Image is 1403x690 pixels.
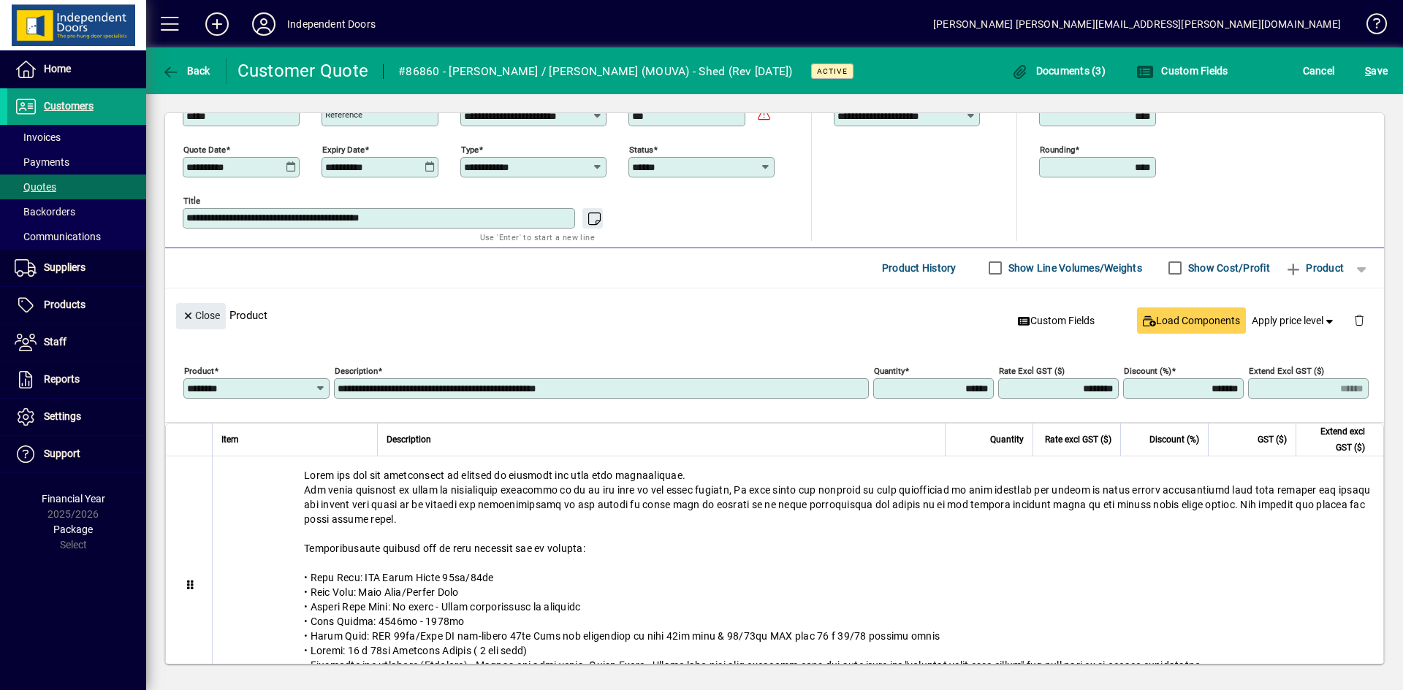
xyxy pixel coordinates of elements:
button: Close [176,303,226,329]
mat-label: Rate excl GST ($) [999,365,1065,375]
span: Extend excl GST ($) [1305,423,1365,456]
a: Quotes [7,175,146,199]
a: Invoices [7,125,146,150]
mat-label: Expiry date [322,144,365,154]
span: Backorders [15,206,75,218]
span: Item [221,432,239,448]
span: Active [817,66,848,76]
a: Reports [7,361,146,398]
span: Quantity [990,432,1024,448]
span: Products [44,299,85,310]
button: Delete [1342,303,1377,338]
button: Back [158,58,214,84]
div: Customer Quote [237,59,369,83]
button: Custom Fields [1012,307,1101,334]
div: [PERSON_NAME] [PERSON_NAME][EMAIL_ADDRESS][PERSON_NAME][DOMAIN_NAME] [933,12,1341,36]
span: Discount (%) [1149,432,1199,448]
mat-label: Rounding [1040,144,1075,154]
mat-label: Reference [325,110,362,120]
span: Cancel [1303,59,1335,83]
button: Save [1361,58,1391,84]
button: Product [1277,255,1351,281]
span: Back [161,65,210,77]
div: #86860 - [PERSON_NAME] / [PERSON_NAME] (MOUVA) - Shed (Rev [DATE]) [398,60,793,83]
mat-label: Extend excl GST ($) [1249,365,1324,375]
span: Suppliers [44,261,85,273]
div: Product [165,288,1384,342]
mat-label: Type [461,144,479,154]
button: Add [194,11,240,37]
a: Home [7,51,146,88]
div: Independent Doors [287,12,376,36]
span: Custom Fields [1136,65,1228,77]
button: Cancel [1299,58,1339,84]
span: Product History [882,256,957,280]
span: Rate excl GST ($) [1045,432,1111,448]
button: Load Components [1137,307,1246,334]
span: Home [44,63,71,74]
label: Show Line Volumes/Weights [1005,261,1142,275]
button: Documents (3) [1007,58,1109,84]
span: Communications [15,231,101,242]
span: Load Components [1143,313,1240,329]
a: Backorders [7,199,146,224]
mat-hint: Use 'Enter' to start a new line [480,229,595,245]
a: Settings [7,399,146,435]
mat-label: Status [629,144,653,154]
a: Support [7,436,146,472]
span: Settings [44,410,81,422]
a: Knowledge Base [1356,3,1385,50]
span: Package [53,524,93,535]
span: Close [182,304,220,328]
button: Product History [876,255,962,281]
span: S [1365,65,1371,77]
span: Payments [15,156,69,168]
mat-label: Title [183,195,200,205]
mat-label: Description [335,365,378,375]
span: Apply price level [1252,313,1337,329]
a: Communications [7,224,146,249]
span: Invoices [15,131,61,143]
span: Financial Year [42,493,105,505]
span: Support [44,448,80,459]
span: Documents (3) [1011,65,1106,77]
span: Staff [44,336,66,348]
mat-label: Quantity [874,365,905,375]
a: Staff [7,324,146,361]
mat-label: Quote date [183,144,226,154]
button: Profile [240,11,287,37]
button: Apply price level [1246,307,1342,334]
app-page-header-button: Close [172,308,229,321]
span: Description [387,432,431,448]
span: Customers [44,100,94,112]
span: Quotes [15,181,56,193]
a: Payments [7,150,146,175]
span: Product [1285,256,1344,280]
label: Show Cost/Profit [1185,261,1270,275]
a: Products [7,287,146,323]
app-page-header-button: Back [146,58,227,84]
mat-label: Discount (%) [1124,365,1171,375]
a: Suppliers [7,250,146,286]
button: Custom Fields [1133,58,1232,84]
span: Reports [44,373,80,385]
span: Custom Fields [1018,313,1095,329]
span: GST ($) [1258,432,1287,448]
span: ave [1365,59,1388,83]
mat-label: Product [184,365,214,375]
app-page-header-button: Delete [1342,313,1377,326]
